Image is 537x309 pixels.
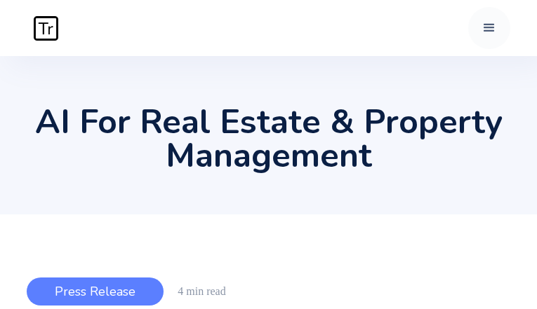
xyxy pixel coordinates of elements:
h1: AI for Real Estate & Property Management [27,105,510,172]
div: menu [468,7,510,49]
div: 4 min read [178,284,225,298]
a: home [27,16,62,41]
img: Traces Logo [34,16,58,41]
div: Press release [27,277,164,305]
